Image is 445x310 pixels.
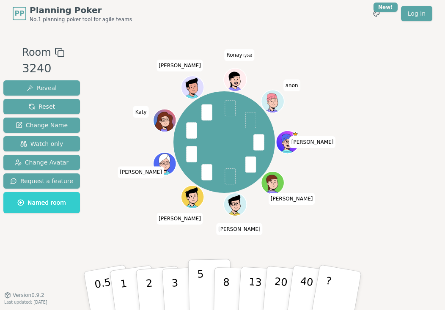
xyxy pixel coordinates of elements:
[269,193,315,205] span: Click to change your name
[16,121,68,129] span: Change Name
[3,173,80,189] button: Request a feature
[3,80,80,96] button: Reveal
[13,4,132,23] a: PPPlanning PokerNo.1 planning poker tool for agile teams
[20,140,63,148] span: Watch only
[3,118,80,133] button: Change Name
[17,198,66,207] span: Named room
[224,69,246,91] button: Click to change your avatar
[369,6,384,21] button: New!
[3,155,80,170] button: Change Avatar
[4,292,44,299] button: Version0.9.2
[374,3,398,12] div: New!
[27,84,57,92] span: Reveal
[14,8,24,19] span: PP
[3,99,80,114] button: Reset
[118,167,164,178] span: Click to change your name
[157,60,203,71] span: Click to change your name
[3,192,80,213] button: Named room
[22,60,64,77] div: 3240
[28,102,55,111] span: Reset
[224,49,254,61] span: Click to change your name
[15,158,69,167] span: Change Avatar
[10,177,73,185] span: Request a feature
[283,80,300,91] span: Click to change your name
[289,136,336,148] span: Click to change your name
[22,45,51,60] span: Room
[157,213,203,225] span: Click to change your name
[216,223,263,235] span: Click to change your name
[13,292,44,299] span: Version 0.9.2
[242,54,253,58] span: (you)
[401,6,432,21] a: Log in
[30,4,132,16] span: Planning Poker
[4,300,47,305] span: Last updated: [DATE]
[292,132,298,137] span: jimmy is the host
[30,16,132,23] span: No.1 planning poker tool for agile teams
[3,136,80,151] button: Watch only
[133,106,149,118] span: Click to change your name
